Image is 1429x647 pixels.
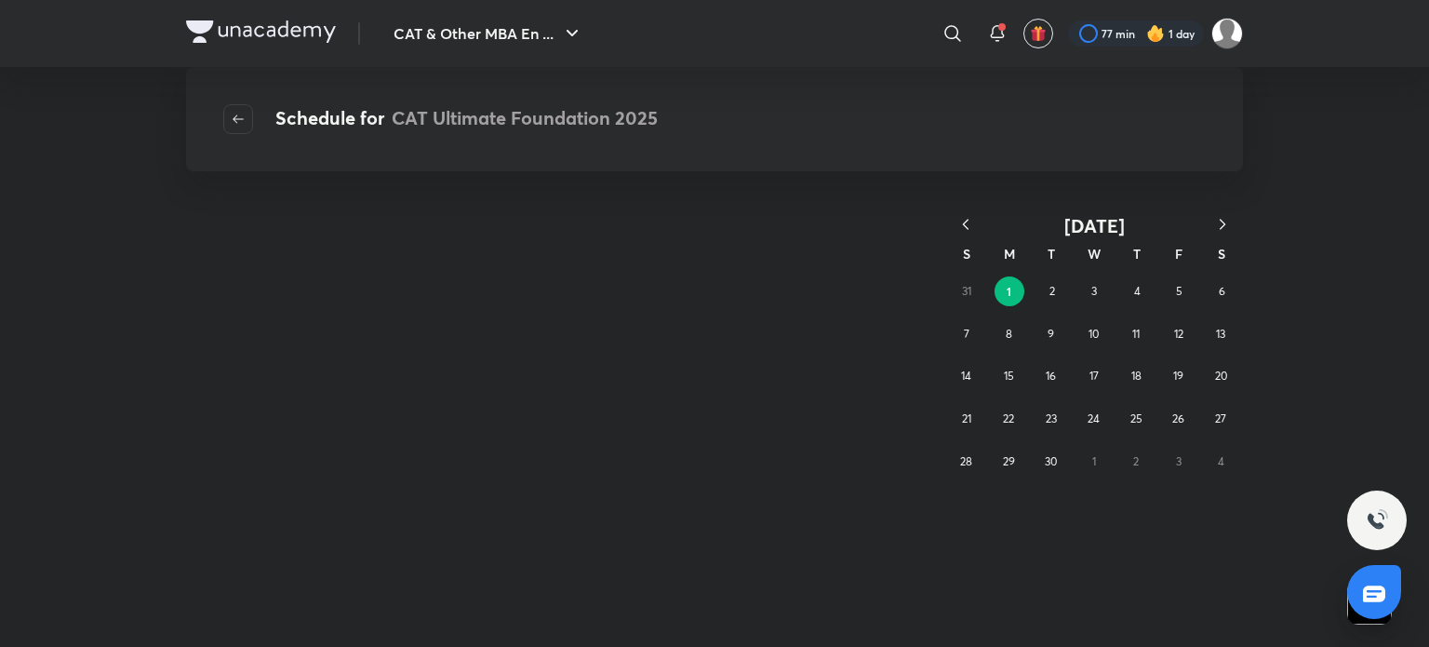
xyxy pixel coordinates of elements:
img: Sounak Majumdar [1211,18,1243,49]
button: September 18, 2025 [1121,361,1151,391]
button: September 6, 2025 [1207,276,1236,306]
abbr: Saturday [1218,245,1225,263]
button: September 28, 2025 [952,447,982,477]
button: September 14, 2025 [952,361,982,391]
abbr: September 5, 2025 [1176,284,1182,298]
abbr: September 22, 2025 [1003,411,1014,425]
abbr: September 6, 2025 [1219,284,1225,298]
button: September 7, 2025 [952,319,982,349]
abbr: September 27, 2025 [1215,411,1226,425]
button: September 9, 2025 [1036,319,1066,349]
img: Company Logo [186,20,336,43]
abbr: Tuesday [1048,245,1055,263]
button: September 17, 2025 [1079,361,1109,391]
span: [DATE] [1064,213,1125,238]
abbr: September 8, 2025 [1006,327,1012,341]
button: September 3, 2025 [1079,276,1109,306]
button: September 19, 2025 [1164,361,1194,391]
abbr: September 24, 2025 [1088,411,1100,425]
abbr: September 26, 2025 [1172,411,1184,425]
button: September 16, 2025 [1036,361,1066,391]
abbr: September 19, 2025 [1173,369,1183,383]
abbr: September 23, 2025 [1046,411,1057,425]
abbr: September 17, 2025 [1089,369,1099,383]
button: CAT & Other MBA En ... [382,15,594,52]
abbr: Wednesday [1088,245,1101,263]
abbr: September 1, 2025 [1007,284,1011,299]
abbr: September 30, 2025 [1045,454,1057,468]
button: September 22, 2025 [994,404,1023,434]
button: September 1, 2025 [995,276,1024,306]
abbr: September 21, 2025 [962,411,971,425]
button: September 27, 2025 [1206,404,1235,434]
button: September 21, 2025 [952,404,982,434]
button: September 2, 2025 [1037,276,1067,306]
a: Company Logo [186,20,336,47]
abbr: September 28, 2025 [960,454,972,468]
abbr: September 13, 2025 [1216,327,1225,341]
abbr: September 7, 2025 [964,327,969,341]
abbr: September 10, 2025 [1088,327,1099,341]
button: September 8, 2025 [994,319,1023,349]
button: September 10, 2025 [1079,319,1109,349]
button: September 5, 2025 [1165,276,1195,306]
abbr: Sunday [963,245,970,263]
abbr: September 15, 2025 [1004,369,1014,383]
button: September 25, 2025 [1121,404,1151,434]
abbr: September 25, 2025 [1130,411,1142,425]
abbr: Friday [1175,245,1182,263]
abbr: September 3, 2025 [1091,284,1097,298]
button: [DATE] [986,214,1202,237]
abbr: September 16, 2025 [1046,369,1056,383]
abbr: September 4, 2025 [1134,284,1141,298]
button: September 26, 2025 [1164,404,1194,434]
img: ttu [1366,509,1388,532]
abbr: September 18, 2025 [1131,369,1142,383]
abbr: Monday [1004,245,1015,263]
button: September 23, 2025 [1036,404,1066,434]
button: September 29, 2025 [994,447,1023,477]
button: September 24, 2025 [1079,404,1109,434]
button: September 13, 2025 [1206,319,1235,349]
button: September 30, 2025 [1036,447,1066,477]
img: avatar [1030,25,1047,42]
abbr: September 12, 2025 [1174,327,1183,341]
abbr: September 29, 2025 [1003,454,1015,468]
img: streak [1146,24,1165,43]
abbr: Thursday [1133,245,1141,263]
span: CAT Ultimate Foundation 2025 [392,105,658,130]
abbr: September 9, 2025 [1048,327,1054,341]
button: September 15, 2025 [994,361,1023,391]
button: September 12, 2025 [1164,319,1194,349]
abbr: September 14, 2025 [961,369,971,383]
button: avatar [1023,19,1053,48]
button: September 11, 2025 [1121,319,1151,349]
h4: Schedule for [275,104,658,134]
abbr: September 20, 2025 [1215,369,1227,383]
abbr: September 2, 2025 [1049,284,1055,298]
button: September 4, 2025 [1122,276,1152,306]
button: September 20, 2025 [1206,361,1235,391]
abbr: September 11, 2025 [1132,327,1140,341]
